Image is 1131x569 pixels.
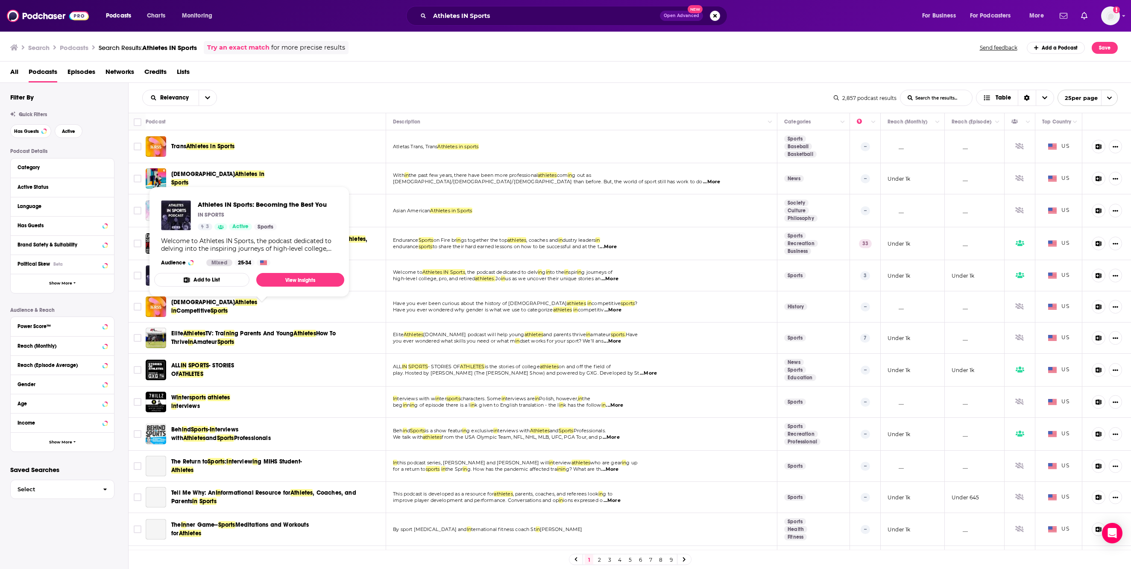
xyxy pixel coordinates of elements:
[146,233,166,254] a: Endurance Sports on FIRE! | Ryan Riell interviews the top athletes, coaches and industry leaders ...
[784,334,806,341] a: Sports
[53,261,63,267] div: Beta
[171,298,308,315] a: [DEMOGRAPHIC_DATA]AthletesinCompetitiveSports
[161,200,191,230] a: Athletes IN Sports: Becoming the Best You
[18,401,100,407] div: Age
[171,458,316,475] a: The Return toSports:Interviewing MIHS Student-Athletes
[18,323,100,329] div: Power Score™
[49,281,72,286] span: Show More
[177,65,190,82] span: Lists
[784,367,806,373] a: Sports
[1058,91,1098,105] span: 25 per page
[1109,237,1122,250] button: Show More Button
[952,117,991,127] div: Reach (Episode)
[784,248,811,255] a: Business
[146,136,166,157] img: Trans Athletes in Sports
[1109,331,1122,345] button: Show More Button
[182,10,212,22] span: Monitoring
[256,273,344,287] a: View Insights
[205,434,217,442] span: and
[1018,90,1036,106] div: Sort Direction
[171,521,309,537] span: Meditations and Workouts for
[977,44,1020,51] button: Send feedback
[1023,117,1033,127] button: Column Actions
[1109,204,1122,217] button: Show More Button
[146,117,166,127] div: Podcast
[784,494,806,501] a: Sports
[784,423,806,430] a: Sports
[1109,269,1122,282] button: Show More Button
[1092,42,1118,54] button: Save
[976,90,1054,106] button: Choose View
[922,10,956,22] span: For Business
[1078,9,1091,23] a: Show notifications dropdown
[888,175,910,182] p: Under 1k
[784,151,817,158] a: Basketball
[144,65,167,82] a: Credits
[404,172,409,178] span: in
[1109,363,1122,377] button: Show More Button
[11,432,114,452] button: Show More
[964,9,1023,23] button: open menu
[189,394,206,401] span: sports
[656,554,665,565] a: 8
[171,362,181,369] span: ALL
[146,392,166,412] a: Winter sports athletes interviews
[221,489,290,496] span: formational Resource for
[784,143,812,150] a: Baseball
[176,9,223,23] button: open menu
[186,521,218,528] span: ner Game--
[154,273,249,287] button: Add to List
[106,10,131,22] span: Podcasts
[888,143,904,150] p: __
[62,129,75,134] span: Active
[171,170,278,187] a: [DEMOGRAPHIC_DATA]Athletes in Sports
[10,148,114,154] p: Podcast Details
[18,220,107,231] button: Has Guests
[784,215,817,222] a: Philosophy
[605,554,614,565] a: 3
[235,299,257,306] span: Athletes
[784,135,806,142] a: Sports
[99,44,197,52] a: Search Results:Athletes IN Sports
[343,235,366,243] span: athletes
[18,420,100,426] div: Income
[419,237,434,243] span: Sports
[198,223,212,230] a: 3
[146,200,166,221] img: Asian American Athletes in Sports
[105,65,134,82] a: Networks
[784,117,811,127] div: Categories
[784,431,818,437] a: Recreation
[18,381,100,387] div: Gender
[784,374,816,381] a: Education
[271,43,345,53] span: for more precise results
[146,424,166,444] a: Behind Sports - Interviews with Athletes and Sports Professionals
[225,458,226,465] span: :
[171,402,176,410] span: in
[216,489,221,496] span: In
[179,530,201,537] span: Athletes
[18,184,102,190] div: Active Status
[234,330,293,337] span: g Parents And Young
[290,489,313,496] span: Athletes
[179,370,203,378] span: ATHLETES
[171,425,331,443] a: BehindSports-Interviews withAthletesandSportsProfessionals
[293,330,316,337] span: Athletes
[838,117,848,127] button: Column Actions
[10,65,18,82] a: All
[1048,206,1069,215] span: US
[171,361,263,378] a: ALLINSPORTS- STORIES OFATHLETES
[393,144,437,150] span: Atletas Trans, Trans
[1102,523,1122,543] div: Open Intercom Messenger
[134,175,141,182] span: Toggle select row
[171,330,183,337] span: Elite
[18,261,50,267] span: Political Skew
[161,237,337,252] div: Welcome to Athletes IN Sports, the podcast dedicated to delving into the inspiring journeys of hi...
[252,458,258,465] span: in
[171,521,181,528] span: The
[1042,117,1071,127] div: Top Country
[430,208,472,214] span: Athletes in Sports
[18,242,100,248] div: Brand Safety & Suitability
